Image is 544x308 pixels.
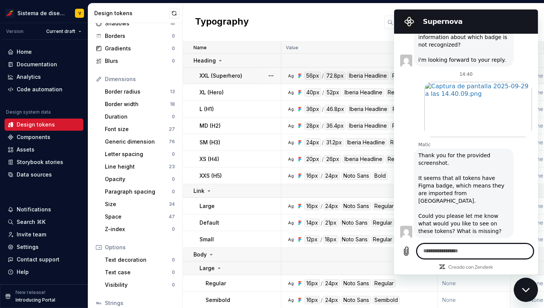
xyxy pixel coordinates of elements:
div: Regular [390,122,413,130]
a: Letter spacing0 [102,148,178,160]
div: Size [105,200,169,208]
div: 26px [324,155,341,163]
div: Documentation [17,61,57,68]
div: Text decoration [105,256,172,264]
div: / [321,296,323,304]
p: Heading [193,57,216,64]
a: Analytics [5,71,83,83]
div: Gradients [105,45,172,52]
div: 18 [170,101,175,107]
div: Design tokens [17,121,55,128]
div: 23 [169,164,175,170]
div: Design system data [6,109,51,115]
td: None [438,275,511,292]
div: Border radius [105,88,170,95]
div: Ag [288,280,294,286]
div: Blurs [105,57,172,65]
div: 0 [172,176,175,182]
div: / [322,88,324,97]
div: 72.8px [324,72,346,80]
div: 20px [304,155,321,163]
div: 16px [304,279,320,288]
div: Version [6,28,23,34]
div: Sistema de diseño Iberia [17,9,66,17]
div: Components [17,133,50,141]
div: V [78,10,81,16]
p: Value [286,45,298,51]
div: 18px [323,235,338,244]
button: Current draft [43,26,85,37]
div: Iberia Headline [343,88,384,97]
button: Contact support [5,253,83,266]
a: Space47 [102,211,178,223]
p: XXL (Superhero) [200,72,242,80]
div: / [321,279,323,288]
div: Options [105,244,175,251]
a: Visibility0 [102,279,178,291]
div: 0 [172,257,175,263]
div: 46.8px [324,105,346,113]
div: 12px [304,235,320,244]
div: 36.4px [324,122,346,130]
p: Introducing Portal [16,297,55,303]
div: Ag [288,89,294,95]
div: Border width [105,100,170,108]
div: 31.2px [324,138,344,147]
div: Letter spacing [105,150,172,158]
div: Help [17,268,29,276]
input: Search in tokens... [393,16,483,29]
div: 47 [169,214,175,220]
div: 0 [172,269,175,275]
div: 36px [304,105,321,113]
div: / [321,219,323,227]
div: Semibold [373,296,400,304]
div: Regular [371,219,394,227]
div: Z-index [105,225,172,233]
div: Ag [288,73,294,79]
div: Regular [386,155,409,163]
a: Assets [5,144,83,156]
div: Assets [17,146,34,153]
span: Current draft [46,28,75,34]
div: Noto Sans [341,279,371,288]
div: Strings [105,299,175,307]
a: Components [5,131,83,143]
div: 27 [169,126,175,132]
div: Noto Sans [341,296,371,304]
div: Space [105,213,169,220]
div: 0 [172,114,175,120]
div: Bold [373,172,388,180]
div: Font size [105,125,169,133]
div: Noto Sans [340,235,369,244]
div: Regular [386,88,409,97]
div: Text case [105,269,172,276]
button: Notifications [5,203,83,216]
div: Paragraph spacing [105,188,172,195]
div: 24px [323,172,340,180]
p: Body [193,251,207,258]
a: Storybook stories [5,156,83,168]
div: 0 [172,58,175,64]
p: XL (Hero) [200,89,224,96]
p: Link [193,187,204,195]
a: Gradients0 [93,42,178,55]
div: Visibility [105,281,172,289]
a: Home [5,46,83,58]
div: Notifications [17,206,51,213]
div: / [322,122,324,130]
div: Ag [288,203,294,209]
a: Paragraph spacing0 [102,186,178,198]
a: Data sources [5,169,83,181]
div: 16px [304,202,320,210]
div: Iberia Headline [348,105,389,113]
a: Size34 [102,198,178,210]
div: 13 [170,89,175,95]
div: Regular [373,279,396,288]
iframe: Ventana de mensajería [394,9,538,275]
div: / [322,105,324,113]
div: Design tokens [94,9,169,17]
